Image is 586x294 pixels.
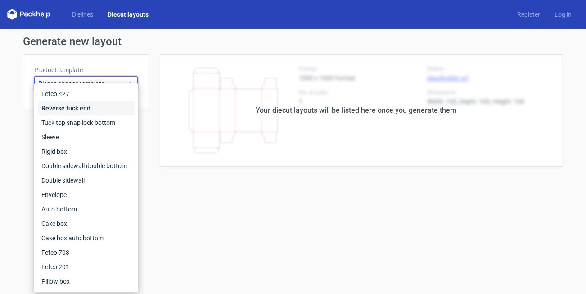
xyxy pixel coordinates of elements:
div: Fefco 703 [38,245,135,260]
div: Envelope [38,188,135,202]
div: Rigid box [38,144,135,159]
span: Please choose template [38,79,127,88]
div: Your diecut layouts will be listed here once you generate them [256,105,456,116]
div: Double sidewall double bottom [38,159,135,173]
div: Fefco 427 [38,87,135,101]
h1: Generate new layout [23,36,563,47]
div: Auto bottom [38,202,135,216]
a: Register [510,10,547,19]
div: Sleeve [38,130,135,144]
div: Pillow box [38,274,135,289]
a: Log in [547,10,579,19]
a: Diecut layouts [100,10,156,19]
label: Product template [34,65,138,74]
div: Cake box [38,216,135,231]
a: Dielines [65,10,100,19]
div: Tuck top snap lock bottom [38,115,135,130]
div: Cake box auto bottom [38,231,135,245]
div: Reverse tuck end [38,101,135,115]
div: Fefco 201 [38,260,135,274]
div: Double sidewall [38,173,135,188]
